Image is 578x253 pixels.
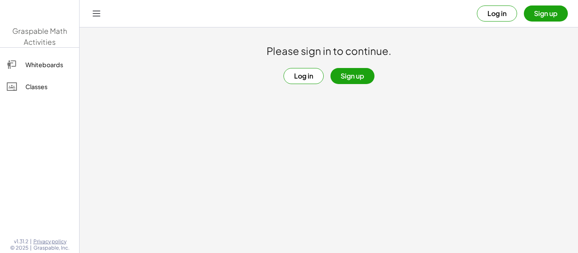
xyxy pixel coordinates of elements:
div: Classes [25,82,72,92]
button: Sign up [330,68,374,84]
span: | [30,245,32,251]
span: Graspable, Inc. [33,245,69,251]
button: Sign up [524,5,568,22]
span: Graspable Math Activities [12,26,67,46]
h1: Please sign in to continue. [267,44,391,58]
a: Classes [3,76,76,97]
span: v1.31.2 [14,238,28,245]
button: Log in [477,5,517,22]
div: Whiteboards [25,60,72,70]
span: © 2025 [10,245,28,251]
button: Toggle navigation [90,7,103,20]
a: Whiteboards [3,54,76,75]
a: Privacy policy [33,238,69,245]
span: | [30,238,32,245]
button: Log in [283,68,324,84]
